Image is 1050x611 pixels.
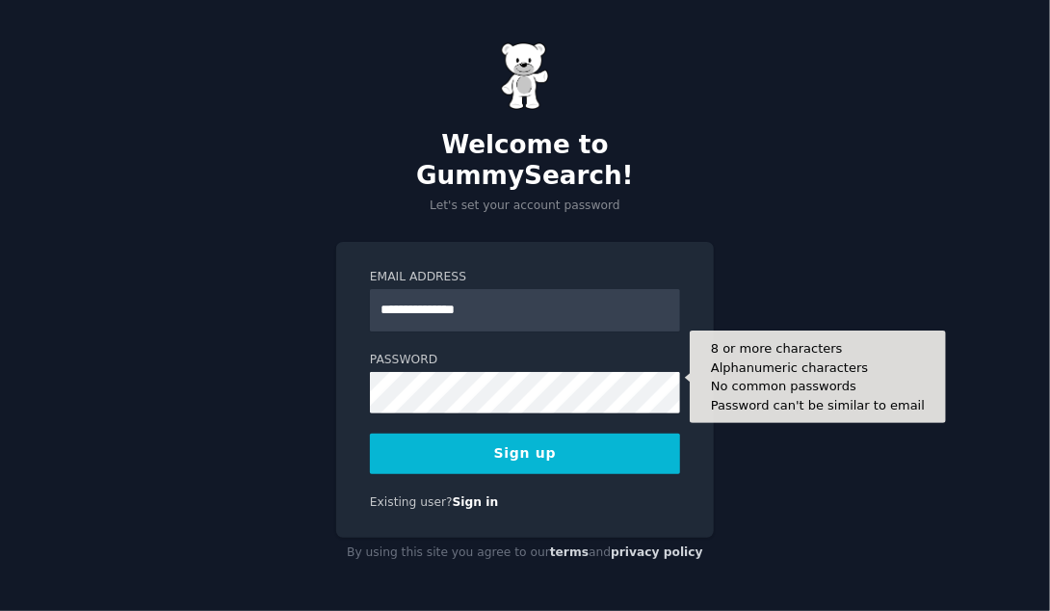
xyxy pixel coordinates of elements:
a: privacy policy [611,545,703,559]
img: Gummy Bear [501,42,549,110]
a: Sign in [453,495,499,509]
div: By using this site you agree to our and [336,538,714,569]
a: terms [550,545,589,559]
span: Existing user? [370,495,453,509]
label: Email Address [370,269,680,286]
h2: Welcome to GummySearch! [336,130,714,191]
label: Password [370,352,680,369]
p: Let's set your account password [336,198,714,215]
button: Sign up [370,434,680,474]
